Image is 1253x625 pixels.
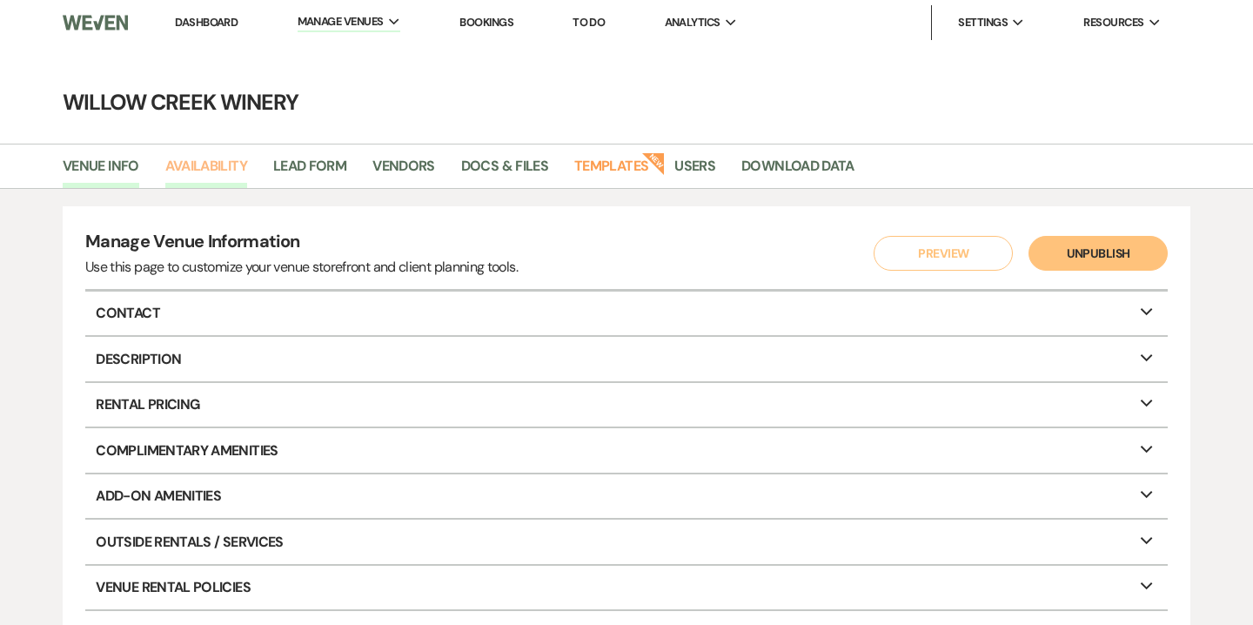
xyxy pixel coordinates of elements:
p: Add-On Amenities [85,474,1168,518]
a: Vendors [372,155,435,188]
a: Preview [870,236,1009,271]
a: Lead Form [273,155,346,188]
p: Description [85,337,1168,380]
div: Use this page to customize your venue storefront and client planning tools. [85,257,518,278]
button: Preview [874,236,1013,271]
span: Manage Venues [298,13,384,30]
a: Bookings [459,15,513,30]
a: Templates [574,155,648,188]
strong: New [642,151,667,175]
a: Users [674,155,715,188]
p: Venue Rental Policies [85,566,1168,609]
a: Availability [165,155,247,188]
a: Dashboard [175,15,238,30]
h4: Manage Venue Information [85,229,518,258]
a: Docs & Files [461,155,548,188]
img: Weven Logo [63,4,128,41]
span: Analytics [665,14,720,31]
a: To Do [573,15,605,30]
span: Settings [958,14,1008,31]
p: Rental Pricing [85,383,1168,427]
a: Download Data [741,155,854,188]
button: Unpublish [1029,236,1168,271]
span: Resources [1083,14,1143,31]
p: Outside Rentals / Services [85,520,1168,563]
p: Contact [85,292,1168,335]
a: Venue Info [63,155,139,188]
p: Complimentary Amenities [85,428,1168,472]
